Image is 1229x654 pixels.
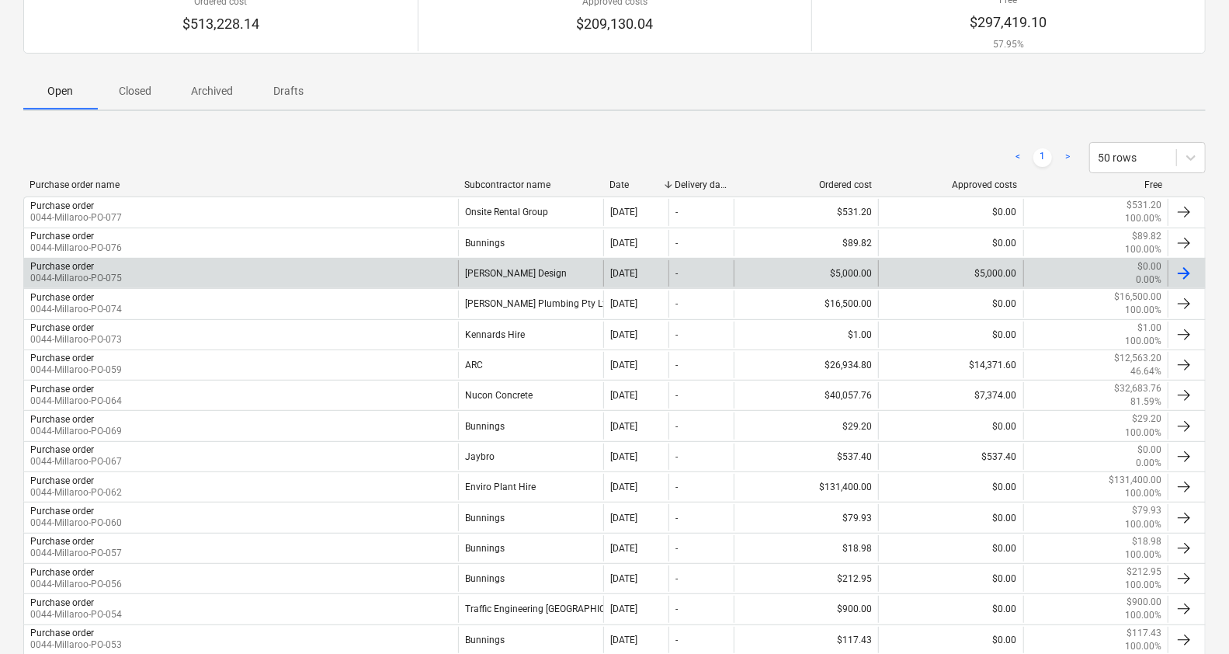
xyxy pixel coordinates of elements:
div: $18.98 [734,535,878,562]
div: - [675,451,678,462]
p: $131,400.00 [1109,474,1161,487]
p: $209,130.04 [577,15,654,33]
div: [DATE] [610,421,637,432]
div: $0.00 [878,290,1022,317]
div: Ordered cost [740,179,873,190]
p: $79.93 [1132,504,1161,517]
div: Bunnings [458,627,602,653]
div: - [675,421,678,432]
p: $531.20 [1127,199,1161,212]
div: Purchase order [30,536,94,547]
div: Purchase order name [30,179,452,190]
div: $0.00 [878,199,1022,225]
p: Open [42,83,79,99]
p: 81.59% [1130,395,1161,409]
div: $0.00 [878,412,1022,439]
p: 0044-Millaroo-PO-053 [30,638,122,652]
p: 0044-Millaroo-PO-076 [30,242,122,255]
div: $16,500.00 [734,290,878,317]
div: Approved costs [885,179,1018,190]
div: $0.00 [878,474,1022,500]
div: $212.95 [734,565,878,592]
p: 0044-Millaroo-PO-059 [30,364,122,377]
p: $32,683.76 [1114,382,1161,395]
div: [DATE] [610,298,637,309]
div: [DATE] [610,482,637,492]
p: $89.82 [1132,230,1161,243]
p: 0044-Millaroo-PO-064 [30,395,122,408]
p: 100.00% [1125,212,1161,225]
p: 100.00% [1125,426,1161,440]
div: $89.82 [734,230,878,256]
a: Page 1 is your current page [1033,148,1052,167]
div: - [675,635,678,645]
p: $18.98 [1132,535,1161,548]
p: 0.00% [1136,457,1161,470]
div: [DATE] [610,451,637,462]
div: - [675,268,678,279]
p: $212.95 [1127,565,1161,579]
div: Kennards Hire [458,322,602,348]
div: Purchase order [30,506,94,517]
p: 0044-Millaroo-PO-062 [30,486,122,499]
div: $7,374.00 [878,382,1022,409]
p: 0044-Millaroo-PO-075 [30,272,122,285]
div: Bunnings [458,230,602,256]
p: 100.00% [1125,518,1161,531]
div: Purchase order [30,384,94,395]
div: Bunnings [458,412,602,439]
div: [DATE] [610,635,637,645]
div: Purchase order [30,414,94,425]
div: Purchase order [30,567,94,578]
div: Bunnings [458,535,602,562]
p: 57.95% [970,38,1047,51]
div: Purchase order [30,261,94,272]
div: $117.43 [734,627,878,653]
div: $0.00 [878,322,1022,348]
p: $0.00 [1137,444,1161,457]
div: [PERSON_NAME] Plumbing Pty Ltd [458,290,602,317]
p: $16,500.00 [1114,290,1161,304]
div: $5,000.00 [734,260,878,287]
p: 0044-Millaroo-PO-069 [30,425,122,438]
p: 0.00% [1136,273,1161,287]
div: - [675,573,678,584]
div: Onsite Rental Group [458,199,602,225]
div: Purchase order [30,231,94,242]
p: 46.64% [1130,365,1161,378]
p: 0044-Millaroo-PO-077 [30,211,122,224]
div: [DATE] [610,604,637,614]
div: - [675,298,678,309]
div: Delivery date [675,179,727,190]
p: 100.00% [1125,335,1161,348]
p: 0044-Millaroo-PO-054 [30,608,122,621]
div: $79.93 [734,504,878,531]
div: [DATE] [610,207,637,217]
p: $1.00 [1137,322,1161,335]
div: $40,057.76 [734,382,878,409]
div: Free [1029,179,1162,190]
div: Traffic Engineering [GEOGRAPHIC_DATA] [458,596,602,622]
div: [PERSON_NAME] Design [458,260,602,287]
p: 0044-Millaroo-PO-060 [30,517,122,530]
div: - [675,543,678,554]
div: Purchase order [30,444,94,455]
div: $0.00 [878,565,1022,592]
div: Jaybro [458,444,602,470]
p: Archived [191,83,233,99]
div: Purchase order [30,597,94,608]
div: $0.00 [878,596,1022,622]
div: Purchase order [30,322,94,333]
div: - [675,513,678,524]
p: $297,419.10 [970,13,1047,32]
p: 100.00% [1125,548,1161,562]
div: $0.00 [878,627,1022,653]
div: [DATE] [610,390,637,401]
div: Purchase order [30,353,94,364]
div: $29.20 [734,412,878,439]
p: Closed [116,83,154,99]
div: $5,000.00 [878,260,1022,287]
p: 100.00% [1125,640,1161,653]
div: Purchase order [30,292,94,303]
p: 0044-Millaroo-PO-074 [30,303,122,316]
